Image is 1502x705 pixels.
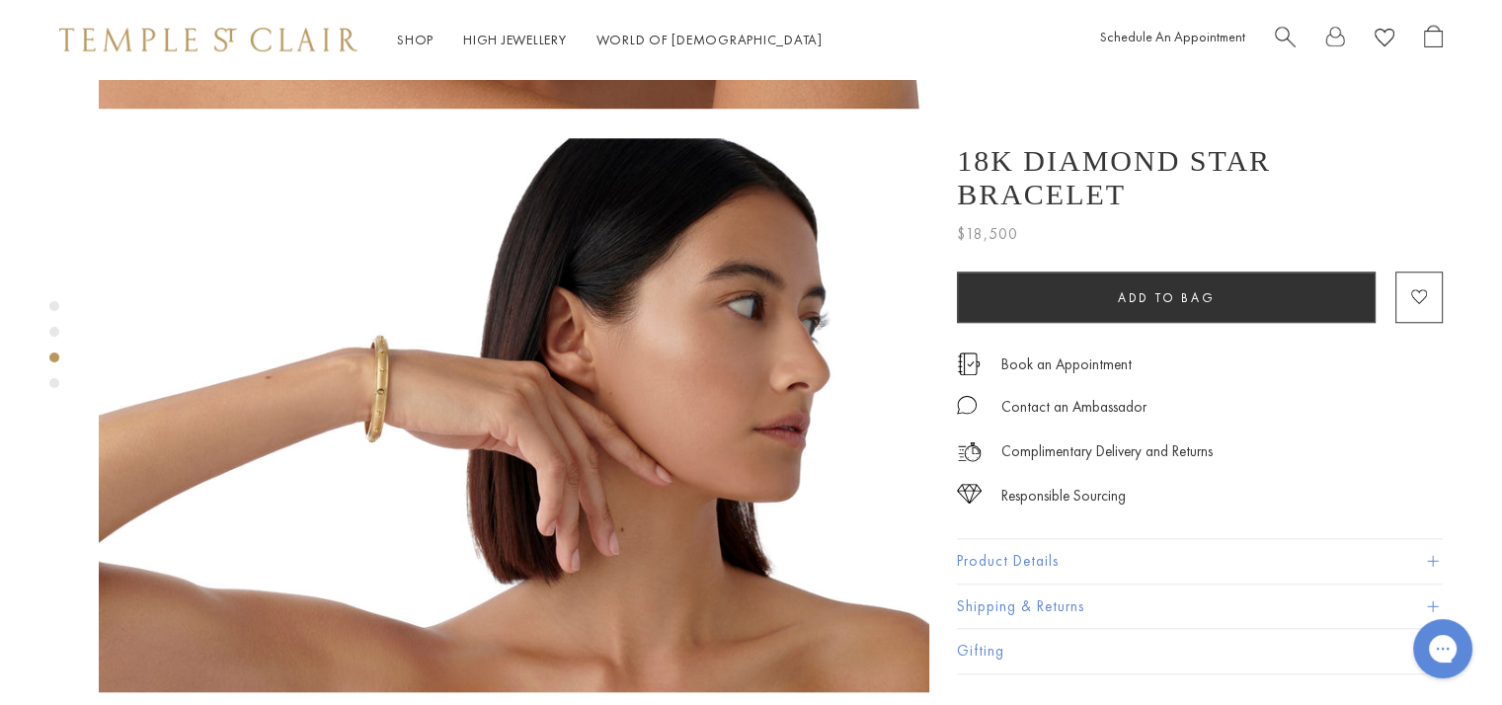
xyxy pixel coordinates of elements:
[49,296,59,404] div: Product gallery navigation
[1424,25,1443,55] a: Open Shopping Bag
[99,138,929,692] img: 18K Diamond Star Bracelet
[1403,612,1482,685] iframe: Gorgias live chat messenger
[596,31,823,48] a: World of [DEMOGRAPHIC_DATA]World of [DEMOGRAPHIC_DATA]
[1118,289,1215,306] span: Add to bag
[957,352,981,375] img: icon_appointment.svg
[1001,484,1126,509] div: Responsible Sourcing
[957,272,1376,323] button: Add to bag
[1275,25,1296,55] a: Search
[463,31,567,48] a: High JewelleryHigh Jewellery
[957,144,1443,211] h1: 18K Diamond Star Bracelet
[59,28,357,51] img: Temple St. Clair
[1375,25,1394,55] a: View Wishlist
[1100,28,1245,45] a: Schedule An Appointment
[957,585,1443,629] button: Shipping & Returns
[957,439,982,464] img: icon_delivery.svg
[1001,395,1146,420] div: Contact an Ambassador
[1001,439,1213,464] p: Complimentary Delivery and Returns
[957,629,1443,673] button: Gifting
[397,31,434,48] a: ShopShop
[957,221,1018,247] span: $18,500
[1001,353,1132,375] a: Book an Appointment
[957,395,977,415] img: MessageIcon-01_2.svg
[957,539,1443,584] button: Product Details
[397,28,823,52] nav: Main navigation
[957,484,982,504] img: icon_sourcing.svg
